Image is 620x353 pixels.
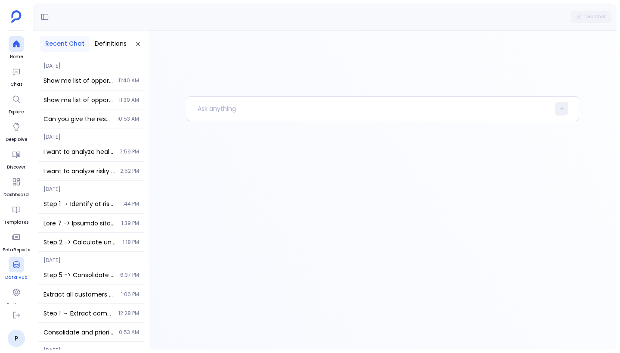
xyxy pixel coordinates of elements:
a: Dashboard [3,174,29,198]
span: Home [9,53,24,60]
span: Step 1 → Identify at risk accounts using the At Risk Account key definition criteria Query the sa... [43,200,116,208]
span: 10:53 AM [117,116,139,122]
span: 11:39 AM [119,97,139,103]
span: Show me list of opportunities that closed last 3 quarters [43,96,114,104]
span: Explore [9,109,24,116]
span: 12:28 PM [118,310,139,317]
span: 7:59 PM [120,148,139,155]
span: 1:18 PM [123,239,139,246]
a: Chat [9,64,24,88]
button: Recent Chat [40,36,90,52]
a: P [8,330,25,347]
span: 1:44 PM [121,200,139,207]
button: Definitions [90,36,132,52]
a: Data Hub [5,257,27,281]
a: Explore [9,91,24,116]
span: Deep Dive [6,136,27,143]
span: Step 2 -> Calculate unengaged contacts per account using Number of Unengaged Contacts definition ... [43,238,118,247]
span: Show me list of opportunities that closed last year [43,76,113,85]
a: Home [9,36,24,60]
a: Settings [6,284,26,309]
span: Settings [6,302,26,309]
span: Dashboard [3,191,29,198]
span: [DATE] [38,181,144,193]
a: Templates [4,202,28,226]
span: Step 1 → Extract comprehensive list of all accounts from Salesforce Query the salesforce_accounts... [43,309,113,318]
img: petavue logo [11,10,22,23]
span: 11:40 AM [118,77,139,84]
a: Deep Dive [6,119,27,143]
span: 0:53 AM [119,329,139,336]
span: 1:39 PM [121,220,139,227]
span: Consolidate and prioritize account risk signals by combining insights from Steps 1-4 Merge result... [43,328,114,337]
span: Can you give the respective account details also [43,115,112,123]
a: Discover [7,147,25,171]
span: [DATE] [38,252,144,264]
span: 1:06 PM [121,291,139,298]
span: [DATE] [38,128,144,141]
span: Step 1 -> Extract accounts with risk indicators using At Risk Account key definition Query the sa... [43,219,116,228]
span: Templates [4,219,28,226]
span: 2:52 PM [120,168,139,175]
span: Data Hub [5,274,27,281]
span: Discover [7,164,25,171]
span: I want to analyze healthy accounts and and correlate with signals [43,147,115,156]
span: PetaReports [3,247,30,253]
span: [DATE] [38,57,144,69]
span: Extract all customers with Annual Recurring Revenue (ARR) greater than $30,000 Query the salesfor... [43,290,116,299]
span: I want to analyze risky accounts and its signals [43,167,115,175]
span: Step 5 -> Consolidate customer risk signals from Steps 1-4 into comprehensive risk assessment Com... [43,271,115,279]
a: PetaReports [3,229,30,253]
span: Chat [9,81,24,88]
span: 6:37 PM [120,272,139,278]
